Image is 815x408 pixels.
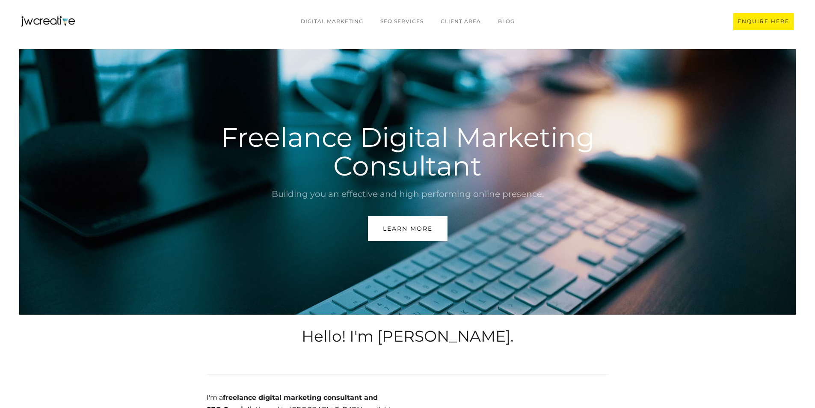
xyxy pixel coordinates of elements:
[213,123,603,180] h1: Freelance Digital Marketing Consultant
[432,13,489,30] a: CLIENT AREA
[738,17,789,26] div: ENQUIRE HERE
[213,187,603,201] div: Building you an effective and high performing online presence.
[207,325,609,347] h2: Hello! I'm [PERSON_NAME].
[368,216,448,241] a: Learn More
[733,13,794,30] a: ENQUIRE HERE
[372,13,432,30] a: SEO Services
[489,13,523,30] a: BLOG
[383,223,433,234] div: Learn More
[21,16,75,27] a: home
[292,13,372,30] a: Digital marketing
